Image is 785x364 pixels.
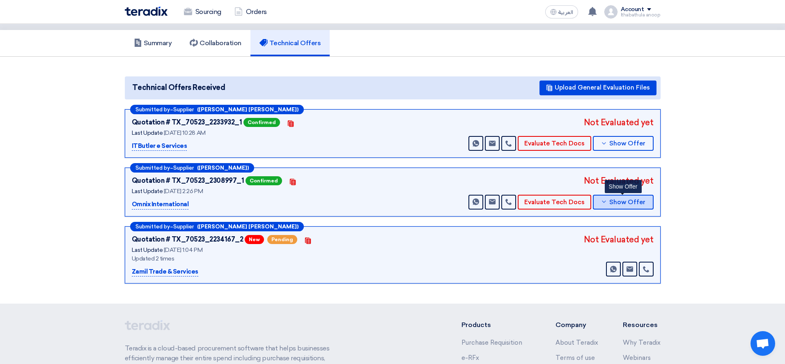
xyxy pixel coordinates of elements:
li: Company [555,320,598,330]
p: Zamil Trade & Services [132,267,198,277]
span: [DATE] 10:28 AM [164,129,206,136]
span: العربية [558,9,573,15]
h5: Collaboration [190,39,241,47]
div: Show Offer [605,180,642,193]
p: ITButler e Services [132,141,187,151]
span: Technical Offers Received [132,82,225,93]
img: profile_test.png [604,5,617,18]
a: About Teradix [555,339,598,346]
div: Updated 2 times [132,254,337,263]
div: Not Evaluated yet [584,175,654,187]
li: Resources [623,320,661,330]
a: Collaboration [181,30,250,56]
span: Show Offer [609,199,645,205]
span: Pending [267,235,297,244]
div: Quotation # TX_70523_2308997_1 [132,176,244,186]
span: New [245,235,264,244]
button: العربية [545,5,578,18]
button: Show Offer [593,195,654,210]
span: Last Update [132,188,163,195]
p: Omnix International [132,200,189,210]
span: Submitted by [135,107,170,112]
span: Supplier [173,107,194,112]
h5: Summary [134,39,172,47]
a: Open chat [751,331,775,356]
a: Orders [228,3,273,21]
div: Quotation # TX_70523_2234167_2 [132,235,243,244]
span: [DATE] 2:26 PM [164,188,203,195]
img: Teradix logo [125,7,168,16]
div: – [130,163,254,173]
span: Confirmed [243,118,280,127]
a: Technical Offers [250,30,330,56]
h5: Technical Offers [259,39,321,47]
button: Evaluate Tech Docs [518,136,591,151]
div: – [130,222,304,231]
div: Ithabathula anoop [621,13,661,17]
a: Sourcing [177,3,228,21]
span: Last Update [132,247,163,253]
li: Products [461,320,531,330]
a: Summary [125,30,181,56]
button: Show Offer [593,136,654,151]
a: Purchase Requisition [461,339,522,346]
span: Supplier [173,224,194,229]
span: Show Offer [609,141,645,147]
span: Last Update [132,129,163,136]
a: Terms of use [555,354,595,362]
span: Submitted by [135,165,170,170]
div: – [130,105,304,114]
button: Evaluate Tech Docs [518,195,591,210]
a: Webinars [623,354,651,362]
b: ([PERSON_NAME] [PERSON_NAME]) [197,107,298,112]
div: Account [621,6,644,13]
div: Not Evaluated yet [584,116,654,129]
span: [DATE] 1:04 PM [164,247,202,253]
div: Not Evaluated yet [584,233,654,246]
div: Quotation # TX_70523_2233932_1 [132,117,242,127]
b: ([PERSON_NAME] [PERSON_NAME]) [197,224,298,229]
b: ([PERSON_NAME]) [197,165,249,170]
a: Why Teradix [623,339,661,346]
button: Upload General Evaluation Files [539,81,656,95]
a: e-RFx [461,354,479,362]
span: Confirmed [246,176,282,185]
span: Submitted by [135,224,170,229]
span: Supplier [173,165,194,170]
